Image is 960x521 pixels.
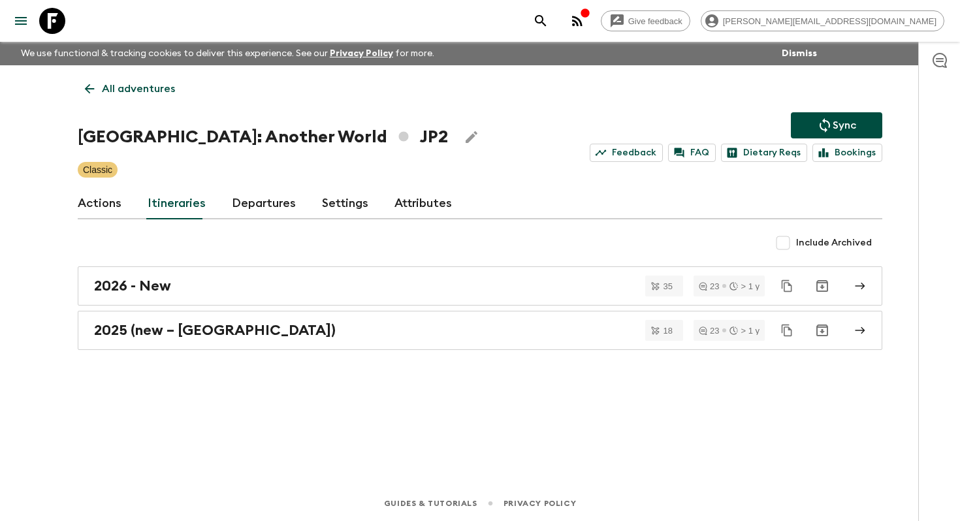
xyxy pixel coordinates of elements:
a: All adventures [78,76,182,102]
p: Sync [833,118,856,133]
span: 18 [656,326,680,335]
p: All adventures [102,81,175,97]
a: Privacy Policy [330,49,393,58]
p: We use functional & tracking cookies to deliver this experience. See our for more. [16,42,440,65]
a: Settings [322,188,368,219]
h2: 2026 - New [94,277,171,294]
a: Feedback [590,144,663,162]
span: 35 [656,282,680,291]
a: Give feedback [601,10,690,31]
button: Sync adventure departures to the booking engine [791,112,882,138]
a: Departures [232,188,296,219]
h2: 2025 (new – [GEOGRAPHIC_DATA]) [94,322,336,339]
button: Edit Adventure Title [458,124,485,150]
p: Classic [83,163,112,176]
button: search adventures [528,8,554,34]
a: FAQ [668,144,716,162]
a: Attributes [394,188,452,219]
div: [PERSON_NAME][EMAIL_ADDRESS][DOMAIN_NAME] [701,10,944,31]
button: menu [8,8,34,34]
span: [PERSON_NAME][EMAIL_ADDRESS][DOMAIN_NAME] [716,16,944,26]
div: > 1 y [729,326,760,335]
a: 2026 - New [78,266,882,306]
button: Duplicate [775,274,799,298]
button: Dismiss [778,44,820,63]
a: Actions [78,188,121,219]
div: 23 [699,326,719,335]
span: Include Archived [796,236,872,249]
span: Give feedback [621,16,690,26]
div: > 1 y [729,282,760,291]
a: Dietary Reqs [721,144,807,162]
button: Archive [809,273,835,299]
a: Privacy Policy [504,496,576,511]
a: Bookings [812,144,882,162]
button: Duplicate [775,319,799,342]
a: Itineraries [148,188,206,219]
a: 2025 (new – [GEOGRAPHIC_DATA]) [78,311,882,350]
h1: [GEOGRAPHIC_DATA]: Another World JP2 [78,124,448,150]
a: Guides & Tutorials [384,496,477,511]
button: Archive [809,317,835,343]
div: 23 [699,282,719,291]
